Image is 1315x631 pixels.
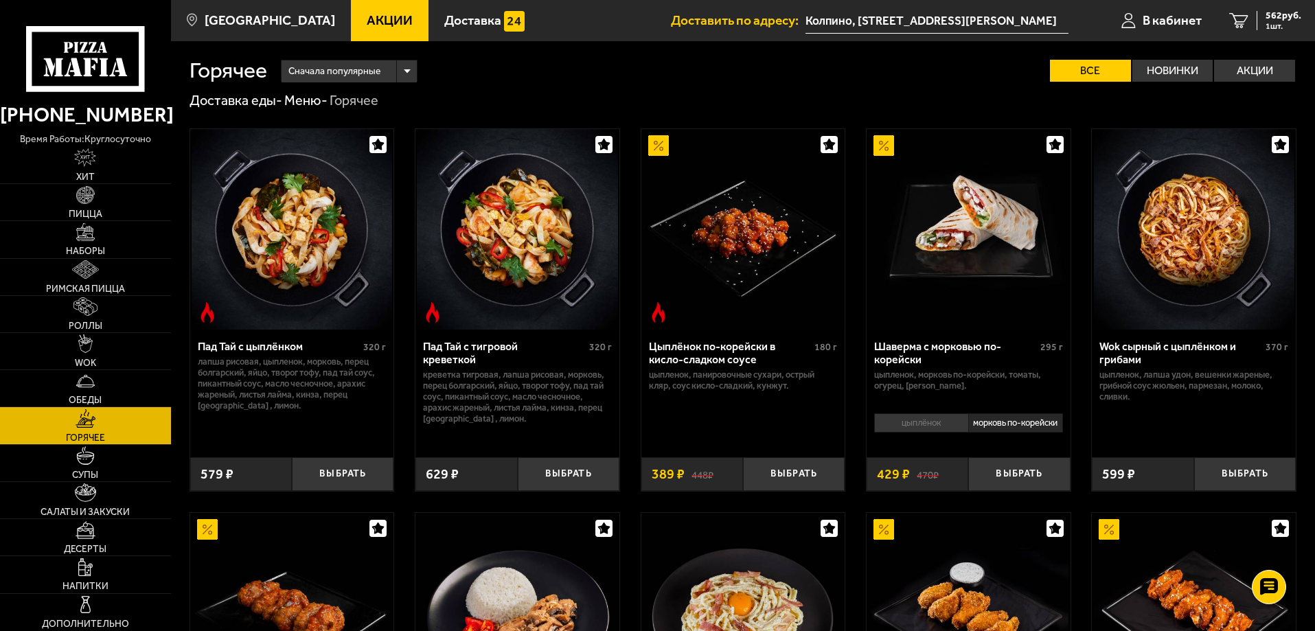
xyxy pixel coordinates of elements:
[423,340,586,366] div: Пад Тай с тигровой креветкой
[874,413,968,433] li: цыплёнок
[46,284,125,294] span: Римская пицца
[66,433,105,443] span: Горячее
[198,340,361,353] div: Пад Тай с цыплёнком
[868,129,1068,330] img: Шаверма с морковью по-корейски
[671,14,805,27] span: Доставить по адресу:
[1194,457,1296,491] button: Выбрать
[1099,519,1119,540] img: Акционный
[641,129,845,330] a: АкционныйОстрое блюдоЦыплёнок по-корейски в кисло-сладком соусе
[69,395,102,405] span: Обеды
[1099,369,1288,402] p: цыпленок, лапша удон, вешенки жареные, грибной соус Жюльен, пармезан, молоко, сливки.
[1266,341,1288,353] span: 370 г
[652,468,685,481] span: 389 ₽
[874,340,1037,366] div: Шаверма с морковью по-корейски
[1266,22,1301,30] span: 1 шт.
[814,341,837,353] span: 180 г
[805,8,1068,34] input: Ваш адрес доставки
[874,369,1063,391] p: цыпленок, морковь по-корейски, томаты, огурец, [PERSON_NAME].
[363,341,386,353] span: 320 г
[444,14,501,27] span: Доставка
[968,413,1063,433] li: морковь по-корейски
[867,409,1071,447] div: 0
[42,619,129,629] span: Дополнительно
[1102,468,1135,481] span: 599 ₽
[873,135,894,156] img: Акционный
[649,369,838,391] p: цыпленок, панировочные сухари, острый кляр, Соус кисло-сладкий, кунжут.
[190,92,282,108] a: Доставка еды-
[66,246,105,256] span: Наборы
[72,470,98,480] span: Супы
[1040,341,1063,353] span: 295 г
[1143,14,1202,27] span: В кабинет
[417,129,617,330] img: Пад Тай с тигровой креветкой
[422,302,443,323] img: Острое блюдо
[75,358,96,368] span: WOK
[877,468,910,481] span: 429 ₽
[518,457,619,491] button: Выбрать
[648,135,669,156] img: Акционный
[968,457,1070,491] button: Выбрать
[1050,60,1131,82] label: Все
[426,468,459,481] span: 629 ₽
[284,92,328,108] a: Меню-
[917,468,939,481] s: 470 ₽
[873,519,894,540] img: Акционный
[743,457,845,491] button: Выбрать
[423,369,612,424] p: креветка тигровая, лапша рисовая, морковь, перец болгарский, яйцо, творог тофу, пад тай соус, пик...
[1094,129,1294,330] img: Wok сырный с цыплёнком и грибами
[1099,340,1262,366] div: Wok сырный с цыплёнком и грибами
[1214,60,1295,82] label: Акции
[197,302,218,323] img: Острое блюдо
[643,129,843,330] img: Цыплёнок по-корейски в кисло-сладком соусе
[69,321,102,331] span: Роллы
[867,129,1071,330] a: АкционныйШаверма с морковью по-корейски
[69,209,102,219] span: Пицца
[190,60,267,82] h1: Горячее
[201,468,233,481] span: 579 ₽
[198,356,387,411] p: лапша рисовая, цыпленок, морковь, перец болгарский, яйцо, творог тофу, пад тай соус, пикантный со...
[41,507,130,517] span: Салаты и закуски
[192,129,392,330] img: Пад Тай с цыплёнком
[648,302,669,323] img: Острое блюдо
[415,129,619,330] a: Острое блюдоПад Тай с тигровой креветкой
[62,582,108,591] span: Напитки
[1092,129,1296,330] a: Wok сырный с цыплёнком и грибами
[1266,11,1301,21] span: 562 руб.
[691,468,713,481] s: 448 ₽
[330,92,378,110] div: Горячее
[1132,60,1213,82] label: Новинки
[64,544,106,554] span: Десерты
[649,340,812,366] div: Цыплёнок по-корейски в кисло-сладком соусе
[205,14,335,27] span: [GEOGRAPHIC_DATA]
[288,58,380,84] span: Сначала популярные
[292,457,393,491] button: Выбрать
[589,341,612,353] span: 320 г
[504,11,525,32] img: 15daf4d41897b9f0e9f617042186c801.svg
[367,14,413,27] span: Акции
[190,129,394,330] a: Острое блюдоПад Тай с цыплёнком
[76,172,95,182] span: Хит
[197,519,218,540] img: Акционный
